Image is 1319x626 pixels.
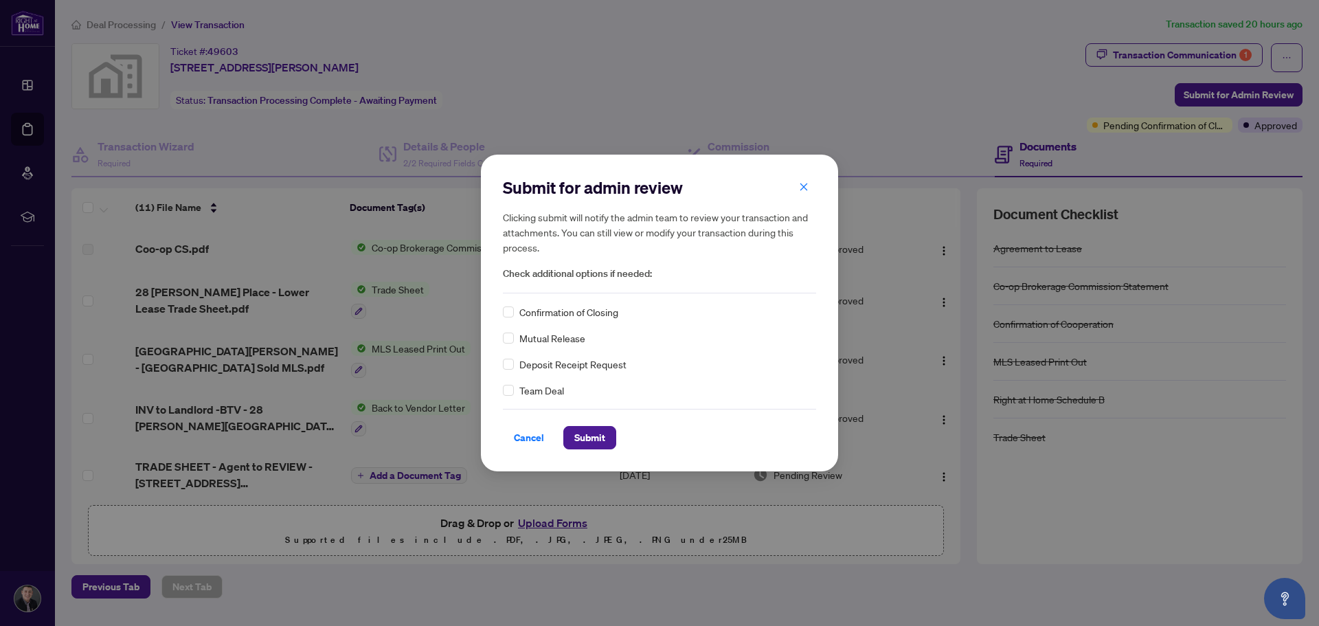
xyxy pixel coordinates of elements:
[503,177,816,199] h2: Submit for admin review
[519,357,627,372] span: Deposit Receipt Request
[574,427,605,449] span: Submit
[519,331,585,346] span: Mutual Release
[1264,578,1305,619] button: Open asap
[519,383,564,398] span: Team Deal
[503,210,816,255] h5: Clicking submit will notify the admin team to review your transaction and attachments. You can st...
[514,427,544,449] span: Cancel
[563,426,616,449] button: Submit
[799,182,809,192] span: close
[519,304,618,320] span: Confirmation of Closing
[503,266,816,282] span: Check additional options if needed:
[503,426,555,449] button: Cancel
